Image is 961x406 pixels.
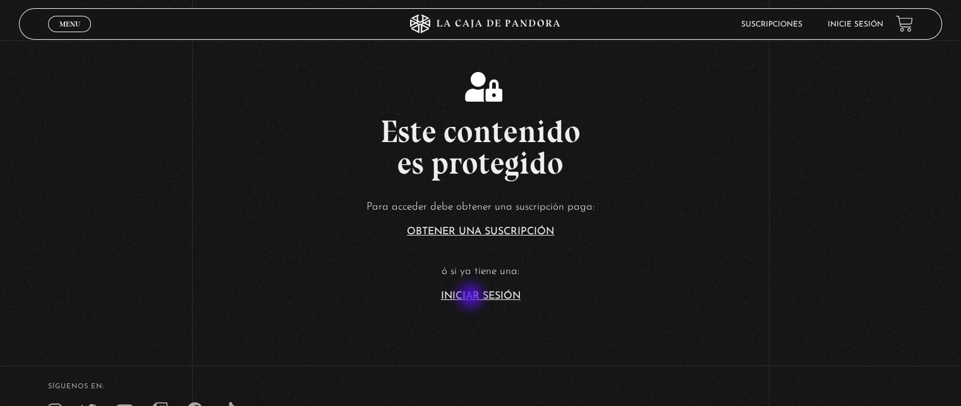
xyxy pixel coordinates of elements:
a: Suscripciones [741,21,802,28]
a: Inicie sesión [828,21,883,28]
span: Cerrar [55,31,85,40]
span: Menu [59,20,80,28]
a: Iniciar Sesión [441,291,521,301]
a: View your shopping cart [896,15,913,32]
h4: SÍguenos en: [48,383,913,390]
a: Obtener una suscripción [407,227,554,237]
